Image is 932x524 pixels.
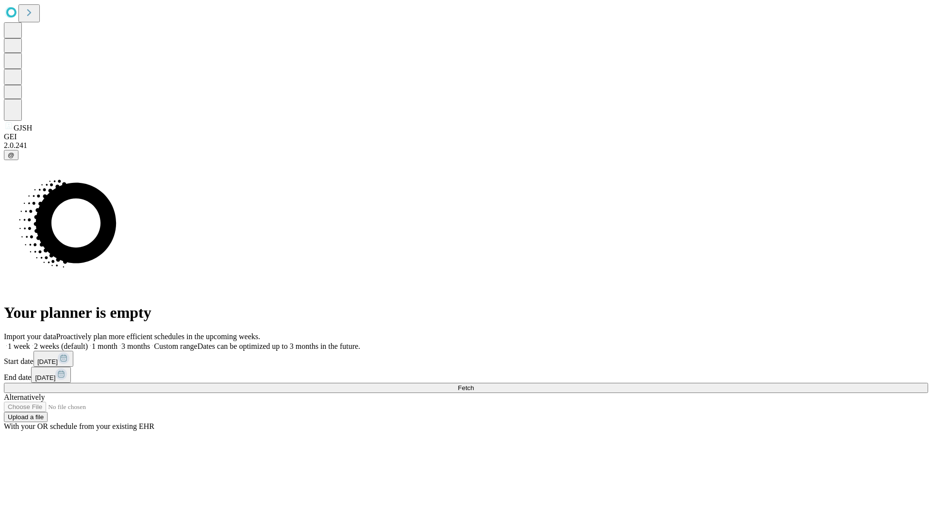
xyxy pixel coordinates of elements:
span: 3 months [121,342,150,350]
span: GJSH [14,124,32,132]
div: End date [4,367,928,383]
button: [DATE] [31,367,71,383]
span: 1 month [92,342,117,350]
span: Fetch [458,384,474,392]
span: [DATE] [35,374,55,381]
button: Upload a file [4,412,48,422]
h1: Your planner is empty [4,304,928,322]
div: GEI [4,132,928,141]
span: Import your data [4,332,56,341]
span: 1 week [8,342,30,350]
button: [DATE] [33,351,73,367]
div: Start date [4,351,928,367]
span: With your OR schedule from your existing EHR [4,422,154,430]
span: Custom range [154,342,197,350]
span: @ [8,151,15,159]
button: Fetch [4,383,928,393]
div: 2.0.241 [4,141,928,150]
span: [DATE] [37,358,58,365]
span: Proactively plan more efficient schedules in the upcoming weeks. [56,332,260,341]
span: Alternatively [4,393,45,401]
button: @ [4,150,18,160]
span: 2 weeks (default) [34,342,88,350]
span: Dates can be optimized up to 3 months in the future. [198,342,360,350]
